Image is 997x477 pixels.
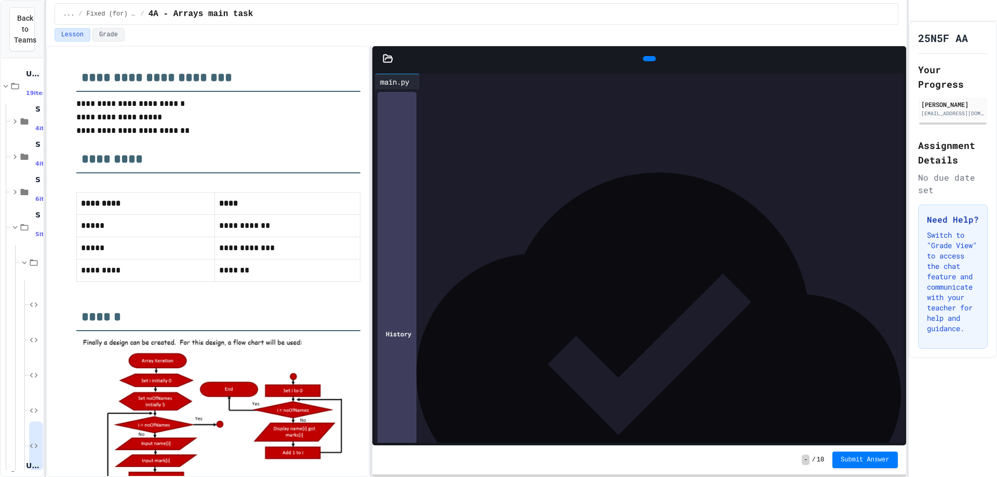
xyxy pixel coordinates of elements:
[927,230,979,334] p: Switch to "Grade View" to access the chat feature and communicate with your teacher for help and ...
[817,456,824,464] span: 10
[35,125,57,132] span: 4 items
[918,62,988,91] h2: Your Progress
[841,456,890,464] span: Submit Answer
[14,13,36,46] span: Back to Teams
[26,90,52,97] span: 19 items
[35,175,41,184] span: SD3: Selection (Complex IFs)
[63,10,75,18] span: ...
[26,69,41,78] span: Unit 2 > Software Design
[78,10,82,18] span: /
[375,76,414,87] div: main.py
[140,10,144,18] span: /
[802,455,810,465] span: -
[35,160,57,167] span: 4 items
[921,110,985,117] div: [EMAIL_ADDRESS][DOMAIN_NAME]
[86,10,136,18] span: Fixed (for) loop
[35,196,57,202] span: 6 items
[918,171,988,196] div: No due date set
[26,461,41,470] span: Unit 1 > Web Design
[55,28,90,42] button: Lesson
[35,231,57,238] span: 5 items
[9,7,35,51] button: Back to Teams
[921,100,985,109] div: [PERSON_NAME]
[92,28,125,42] button: Grade
[918,31,968,45] h1: 25N5F AA
[918,138,988,167] h2: Assignment Details
[832,452,898,468] button: Submit Answer
[35,210,41,220] span: S4 > Iteration
[812,456,815,464] span: /
[149,8,253,20] span: 4A - Arrays main task
[35,104,41,114] span: SD1 > IPO
[35,140,41,149] span: SD2 > Selection (Simple IF)
[375,74,420,89] div: main.py
[927,213,979,226] h3: Need Help?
